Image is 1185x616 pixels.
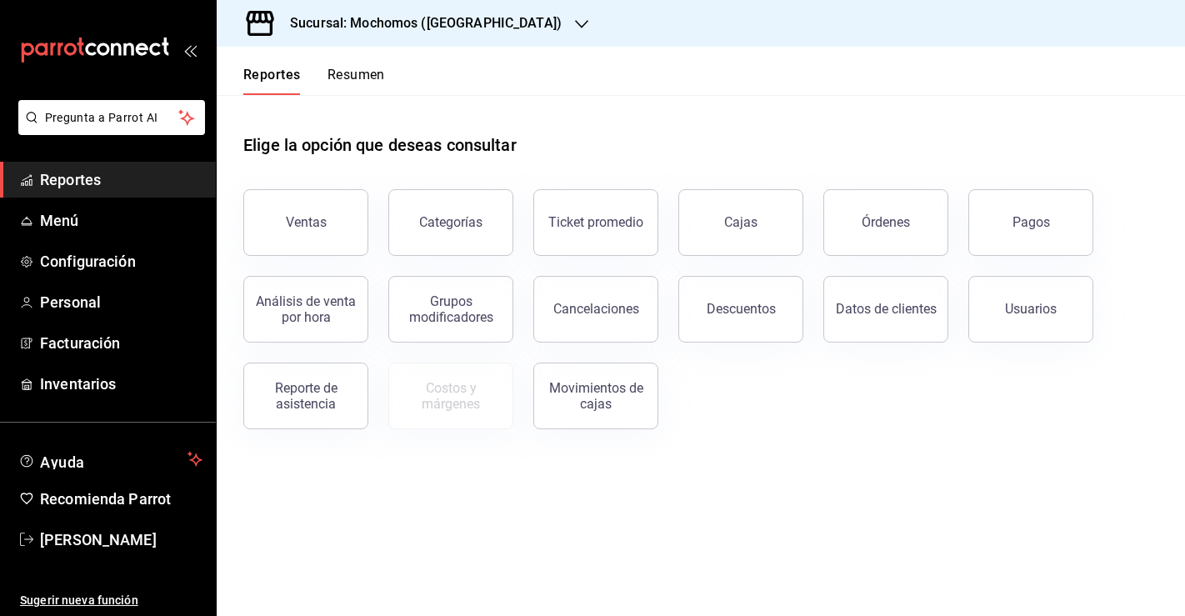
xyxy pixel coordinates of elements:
[533,363,658,429] button: Movimientos de cajas
[419,214,482,230] div: Categorías
[678,189,803,256] a: Cajas
[399,380,502,412] div: Costos y márgenes
[243,276,368,343] button: Análisis de venta por hora
[254,380,357,412] div: Reporte de asistencia
[968,189,1093,256] button: Pagos
[533,189,658,256] button: Ticket promedio
[277,13,562,33] h3: Sucursal: Mochomos ([GEOGRAPHIC_DATA])
[254,293,357,325] div: Análisis de venta por hora
[836,301,937,317] div: Datos de clientes
[823,276,948,343] button: Datos de clientes
[1012,214,1050,230] div: Pagos
[243,67,301,95] button: Reportes
[707,301,776,317] div: Descuentos
[533,276,658,343] button: Cancelaciones
[724,213,758,233] div: Cajas
[553,301,639,317] div: Cancelaciones
[678,276,803,343] button: Descuentos
[388,189,513,256] button: Categorías
[388,276,513,343] button: Grupos modificadores
[40,168,202,191] span: Reportes
[183,43,197,57] button: open_drawer_menu
[286,214,327,230] div: Ventas
[20,592,202,609] span: Sugerir nueva función
[45,109,179,127] span: Pregunta a Parrot AI
[243,67,385,95] div: navigation tabs
[968,276,1093,343] button: Usuarios
[544,380,647,412] div: Movimientos de cajas
[548,214,643,230] div: Ticket promedio
[40,488,202,510] span: Recomienda Parrot
[40,291,202,313] span: Personal
[327,67,385,95] button: Resumen
[40,250,202,273] span: Configuración
[40,373,202,395] span: Inventarios
[40,332,202,354] span: Facturación
[399,293,502,325] div: Grupos modificadores
[823,189,948,256] button: Órdenes
[40,449,181,469] span: Ayuda
[862,214,910,230] div: Órdenes
[1005,301,1057,317] div: Usuarios
[40,209,202,232] span: Menú
[388,363,513,429] button: Contrata inventarios para ver este reporte
[243,189,368,256] button: Ventas
[40,528,202,551] span: [PERSON_NAME]
[243,363,368,429] button: Reporte de asistencia
[18,100,205,135] button: Pregunta a Parrot AI
[12,121,205,138] a: Pregunta a Parrot AI
[243,133,517,158] h1: Elige la opción que deseas consultar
